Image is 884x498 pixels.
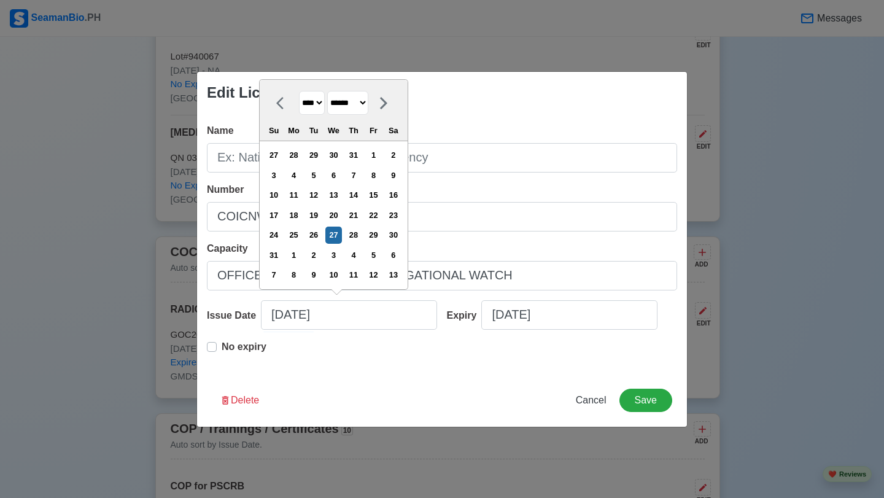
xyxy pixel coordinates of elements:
div: Choose Friday, August 8th, 2025 [365,167,382,184]
div: Choose Sunday, August 10th, 2025 [266,187,282,203]
div: Choose Saturday, September 13th, 2025 [385,267,401,283]
span: Capacity [207,243,248,254]
div: Choose Friday, September 12th, 2025 [365,267,382,283]
button: Save [619,389,672,412]
div: Choose Monday, August 11th, 2025 [285,187,302,203]
div: Choose Monday, August 4th, 2025 [285,167,302,184]
div: Choose Wednesday, September 3rd, 2025 [325,247,342,263]
div: Choose Friday, August 15th, 2025 [365,187,382,203]
button: Cancel [568,389,615,412]
div: Choose Thursday, August 14th, 2025 [345,187,362,203]
div: Choose Sunday, August 24th, 2025 [266,227,282,243]
div: Sa [385,122,401,139]
div: Choose Monday, July 28th, 2025 [285,147,302,163]
div: Choose Monday, August 25th, 2025 [285,227,302,243]
div: month 2025-08 [263,146,403,285]
div: Su [266,122,282,139]
div: Fr [365,122,382,139]
div: Choose Friday, August 22nd, 2025 [365,207,382,224]
span: Cancel [576,395,607,405]
div: Choose Tuesday, July 29th, 2025 [305,147,322,163]
input: Ex: National Certificate of Competency [207,143,677,173]
div: Choose Tuesday, September 2nd, 2025 [305,247,322,263]
input: Ex: EMM1234567890 [207,202,677,231]
p: No expiry [222,340,266,354]
div: Choose Thursday, September 11th, 2025 [345,267,362,283]
div: Edit License [207,82,293,104]
div: Choose Thursday, August 28th, 2025 [345,227,362,243]
div: Choose Wednesday, August 27th, 2025 [325,227,342,243]
div: Choose Tuesday, August 26th, 2025 [305,227,322,243]
span: Name [207,125,234,136]
div: Choose Friday, September 5th, 2025 [365,247,382,263]
div: Choose Thursday, August 21st, 2025 [345,207,362,224]
div: Choose Wednesday, August 20th, 2025 [325,207,342,224]
div: Choose Thursday, September 4th, 2025 [345,247,362,263]
div: Tu [305,122,322,139]
span: Number [207,184,244,195]
div: Choose Thursday, July 31st, 2025 [345,147,362,163]
div: Choose Monday, September 8th, 2025 [285,267,302,283]
div: Choose Sunday, August 17th, 2025 [266,207,282,224]
div: Choose Saturday, August 2nd, 2025 [385,147,401,163]
div: Choose Saturday, August 16th, 2025 [385,187,401,203]
div: Choose Saturday, September 6th, 2025 [385,247,401,263]
div: Choose Tuesday, August 5th, 2025 [305,167,322,184]
div: Choose Tuesday, August 19th, 2025 [305,207,322,224]
div: Choose Wednesday, September 10th, 2025 [325,267,342,283]
div: Choose Wednesday, August 6th, 2025 [325,167,342,184]
div: Choose Tuesday, September 9th, 2025 [305,267,322,283]
div: Issue Date [207,308,261,323]
div: Choose Saturday, August 9th, 2025 [385,167,401,184]
div: Choose Sunday, September 7th, 2025 [266,267,282,283]
div: Choose Monday, September 1st, 2025 [285,247,302,263]
div: Choose Friday, August 1st, 2025 [365,147,382,163]
div: We [325,122,342,139]
div: Choose Saturday, August 30th, 2025 [385,227,401,243]
button: Delete [212,389,267,412]
div: Choose Tuesday, August 12th, 2025 [305,187,322,203]
div: Expiry [447,308,482,323]
div: Choose Sunday, July 27th, 2025 [266,147,282,163]
div: Choose Thursday, August 7th, 2025 [345,167,362,184]
div: Mo [285,122,302,139]
div: Choose Sunday, August 3rd, 2025 [266,167,282,184]
div: Choose Wednesday, July 30th, 2025 [325,147,342,163]
div: Choose Saturday, August 23rd, 2025 [385,207,401,224]
div: Choose Friday, August 29th, 2025 [365,227,382,243]
div: Choose Sunday, August 31st, 2025 [266,247,282,263]
div: Choose Wednesday, August 13th, 2025 [325,187,342,203]
input: Ex: Master [207,261,677,290]
div: Th [345,122,362,139]
div: Choose Monday, August 18th, 2025 [285,207,302,224]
